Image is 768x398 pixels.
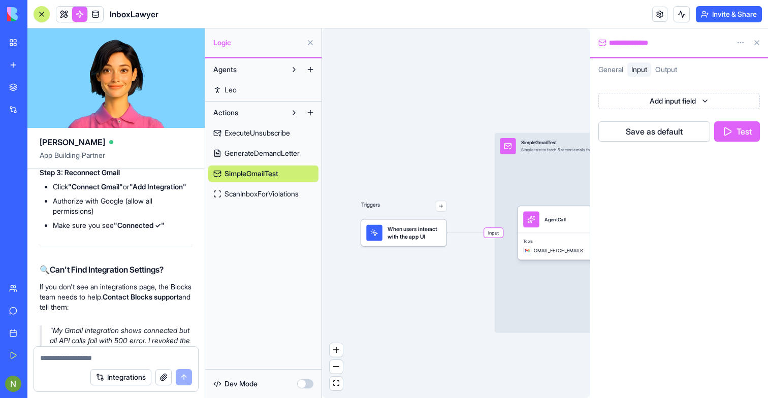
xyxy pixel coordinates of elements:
[225,85,237,95] span: Leo
[225,148,300,158] span: GenerateDemandLetter
[534,247,583,254] span: GMAIL_FETCH_EMAILS
[90,369,151,385] button: Integrations
[598,93,760,109] button: Add input field
[598,121,710,142] button: Save as default
[50,325,193,386] p: "My Gmail integration shows connected but all API calls fail with 500 error. I revoked the OAuth ...
[40,168,120,177] strong: Step 3: Reconnect Gmail
[714,121,760,142] button: Test
[330,343,343,357] button: zoom in
[361,179,446,246] div: Triggers
[53,182,193,192] li: Click or
[330,360,343,374] button: zoom out
[7,7,70,21] img: logo
[213,64,237,75] span: Agents
[53,220,193,230] li: Make sure you see
[114,221,165,229] strong: "Connected ✓"
[225,128,290,138] span: ExecuteUnsubscribe
[40,136,105,148] span: [PERSON_NAME]
[110,8,158,20] span: InboxLawyer
[225,169,278,179] span: SimpleGmailTest
[208,125,318,141] a: ExecuteUnsubscribe
[225,379,258,389] span: Dev Mode
[68,182,123,191] strong: "Connect Gmail"
[484,228,503,237] span: Input
[655,65,677,74] span: Output
[208,105,286,121] button: Actions
[208,165,318,182] a: SimpleGmailTest
[213,108,238,118] span: Actions
[225,189,299,199] span: ScanInboxForViolations
[40,150,193,169] span: App Building Partner
[50,264,164,275] strong: Can't Find Integration Settings?
[598,65,623,74] span: General
[495,132,695,333] div: InputSimpleGmailTestSimple test to fetch 5 recent emails from Gmail inbox
[521,147,617,153] div: Simple test to fetch 5 recent emails from Gmail inbox
[518,206,625,260] div: AgentCallToolsGMAIL_FETCH_EMAILS
[130,182,186,191] strong: "Add Integration"
[631,65,647,74] span: Input
[213,38,302,48] span: Logic
[5,376,21,392] img: ACg8ocJd-aovskpaOrMdWdnssmdGc9aDTLMfbDe5E_qUIAhqS8vtWA=s96-c
[103,292,179,301] strong: Contact Blocks support
[696,6,762,22] button: Invite & Share
[361,201,380,211] p: Triggers
[330,377,343,390] button: fit view
[523,239,598,244] span: Tools
[40,263,193,276] h2: 🔍
[521,140,617,146] div: SimpleGmailTest
[53,196,193,216] li: Authorize with Google (allow all permissions)
[388,225,441,241] span: When users interact with the app UI
[361,219,446,246] div: When users interact with the app UI
[208,82,318,98] a: Leo
[208,186,318,202] a: ScanInboxForViolations
[208,61,286,78] button: Agents
[40,282,193,312] p: If you don't see an integrations page, the Blocks team needs to help. and tell them:
[208,145,318,161] a: GenerateDemandLetter
[545,216,565,223] div: AgentCall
